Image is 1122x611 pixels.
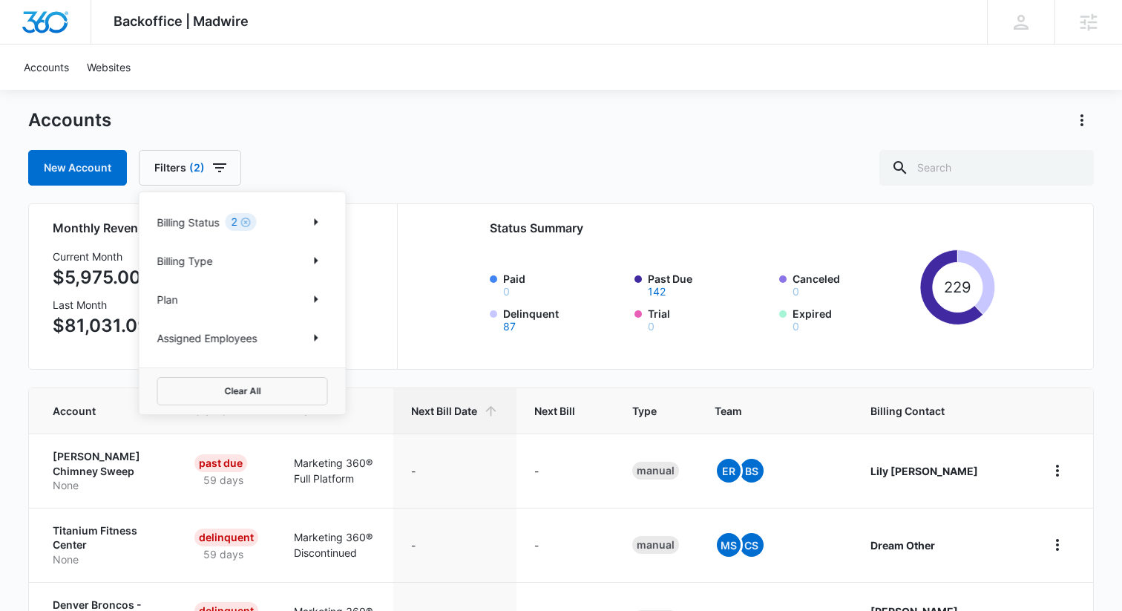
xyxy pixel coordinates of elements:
tspan: 229 [944,278,971,296]
div: Delinquent [194,529,258,546]
a: Titanium Fitness CenterNone [53,523,159,567]
p: None [53,552,159,567]
a: Accounts [15,45,78,90]
h1: Accounts [28,109,111,131]
h2: Status Summary [490,219,995,237]
strong: Dream Other [870,539,935,552]
span: Backoffice | Madwire [114,13,249,29]
p: Billing Type [157,253,213,269]
p: None [53,478,159,493]
td: - [516,434,614,508]
button: Filters(2) [139,150,241,186]
p: $81,031.09 [53,313,149,339]
button: Actions [1070,108,1094,132]
p: Titanium Fitness Center [53,523,159,552]
span: Billing Contact [870,403,1010,419]
span: ER [717,459,741,483]
button: Show Billing Status filters [304,210,328,234]
label: Expired [793,306,915,332]
span: Next Bill [534,403,575,419]
p: 59 days [194,546,252,562]
span: Next Bill Date [411,403,477,419]
a: Websites [78,45,140,90]
p: Marketing 360® Full Platform [294,455,375,486]
div: 2 [226,213,257,231]
span: Type [632,403,657,419]
input: Search [879,150,1094,186]
p: Billing Status [157,215,220,230]
button: Show Assigned Employees filters [304,326,328,350]
span: CS [740,533,764,557]
button: Show Plan filters [304,287,328,311]
p: [PERSON_NAME] Chimney Sweep [53,449,159,478]
span: Team [715,403,813,419]
span: BS [740,459,764,483]
a: [PERSON_NAME] Chimney SweepNone [53,449,159,493]
span: (2) [189,163,205,173]
td: - [393,508,516,582]
label: Paid [503,271,626,297]
span: MS [717,533,741,557]
p: Assigned Employees [157,330,257,346]
label: Trial [648,306,770,332]
div: Manual [632,536,679,554]
td: - [516,508,614,582]
label: Delinquent [503,306,626,332]
label: Canceled [793,271,915,297]
button: home [1046,459,1069,483]
span: Account [53,403,137,419]
a: New Account [28,150,127,186]
strong: Lily [PERSON_NAME] [870,465,978,477]
p: Marketing 360® Discontinued [294,529,375,561]
h2: Monthly Revenue [53,219,379,237]
button: Show Billing Type filters [304,249,328,272]
button: home [1046,533,1069,557]
div: Manual [632,462,679,480]
p: 59 days [194,472,252,488]
button: Clear [240,217,251,227]
p: Plan [157,292,178,307]
button: Past Due [648,287,666,297]
td: - [393,434,516,508]
label: Past Due [648,271,770,297]
div: Past Due [194,454,247,472]
button: Delinquent [503,321,516,332]
h3: Current Month [53,249,149,264]
h3: Last Month [53,297,149,313]
p: $5,975.00 [53,264,149,291]
button: Clear All [157,377,328,405]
